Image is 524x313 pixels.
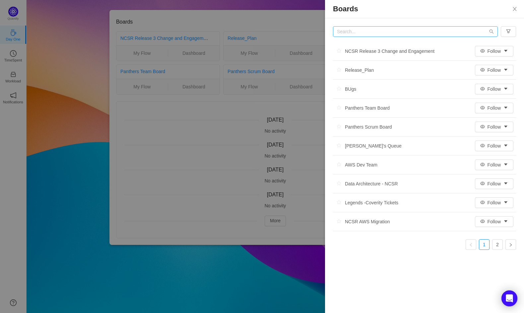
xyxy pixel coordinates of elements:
[475,141,513,151] button: icon: eyeFollowicon: caret-down
[475,46,513,56] button: icon: eyeFollowicon: caret-down
[333,217,390,227] div: NCSR AWS Migration
[333,179,398,189] div: Data Architecture - NCSR
[333,198,398,208] div: Legends -Coverity Tickets
[469,243,473,247] i: icon: left
[333,160,377,170] div: AWS Dev Team
[501,26,516,37] button: icon: filter
[333,84,345,94] button: icon: star
[333,198,345,208] button: icon: star
[509,243,513,247] i: icon: right
[333,65,345,75] button: icon: star
[333,84,356,94] div: BUgs
[492,239,503,250] li: 2
[475,84,513,94] button: icon: eyeFollowicon: caret-down
[512,6,517,12] i: icon: close
[333,103,345,113] button: icon: star
[333,141,345,151] button: icon: star
[475,216,513,227] button: icon: eyeFollowicon: caret-down
[475,159,513,170] button: icon: eyeFollowicon: caret-down
[333,122,392,132] div: Panthers Scrum Board
[333,122,345,132] button: icon: star
[333,5,516,13] p: Boards
[333,26,498,37] input: Search...
[333,179,345,189] button: icon: star
[475,103,513,113] button: icon: eyeFollowicon: caret-down
[501,290,517,306] div: Open Intercom Messenger
[333,46,434,56] div: NCSR Release 3 Change and Engagement
[466,239,476,250] li: Previous Page
[333,217,345,227] button: icon: star
[492,240,502,250] a: 2
[333,141,402,151] div: [PERSON_NAME]'s Queue
[475,197,513,208] button: icon: eyeFollowicon: caret-down
[489,29,494,34] i: icon: search
[333,65,374,75] div: Release_Plan
[333,103,390,113] div: Panthers Team Board
[333,46,345,56] button: icon: star
[475,122,513,132] button: icon: eyeFollowicon: caret-down
[505,239,516,250] li: Next Page
[479,240,489,250] a: 1
[479,239,490,250] li: 1
[333,160,345,170] button: icon: star
[475,178,513,189] button: icon: eyeFollowicon: caret-down
[475,65,513,75] button: icon: eyeFollowicon: caret-down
